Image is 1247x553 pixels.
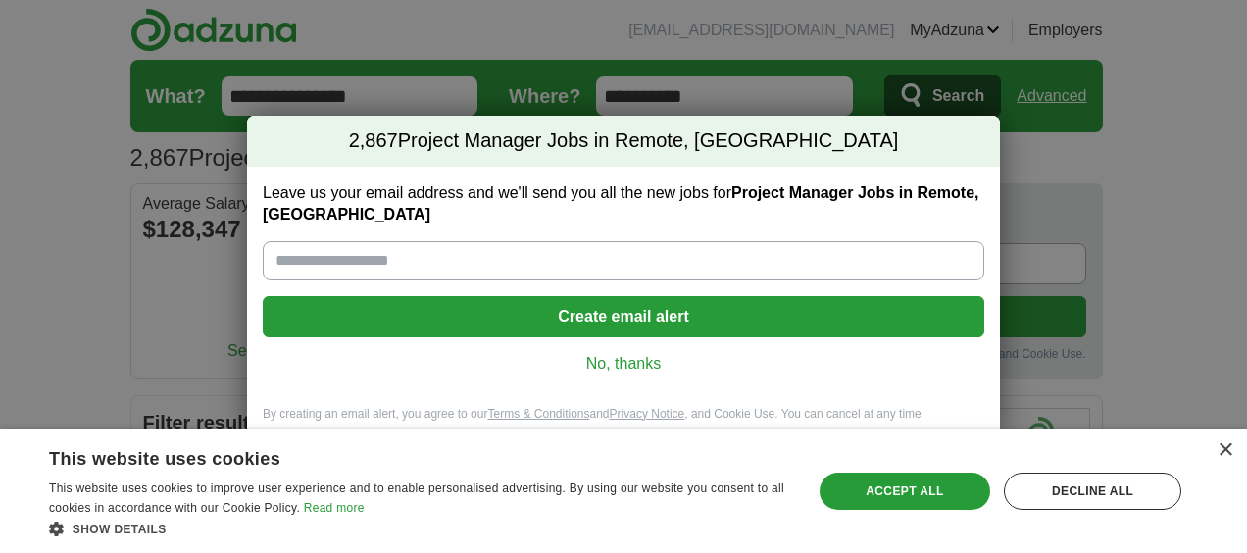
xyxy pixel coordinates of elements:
[304,501,365,515] a: Read more, opens a new window
[610,407,685,421] a: Privacy Notice
[49,519,789,538] div: Show details
[247,116,1000,167] h2: Project Manager Jobs in Remote, [GEOGRAPHIC_DATA]
[49,441,740,471] div: This website uses cookies
[263,296,984,337] button: Create email alert
[73,523,167,536] span: Show details
[247,406,1000,438] div: By creating an email alert, you agree to our and , and Cookie Use. You can cancel at any time.
[49,481,784,515] span: This website uses cookies to improve user experience and to enable personalised advertising. By u...
[263,182,984,226] label: Leave us your email address and we'll send you all the new jobs for
[1004,473,1181,510] div: Decline all
[487,407,589,421] a: Terms & Conditions
[263,184,979,223] strong: Project Manager Jobs in Remote, [GEOGRAPHIC_DATA]
[278,353,969,375] a: No, thanks
[820,473,991,510] div: Accept all
[349,127,398,155] span: 2,867
[1218,443,1232,458] div: Close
